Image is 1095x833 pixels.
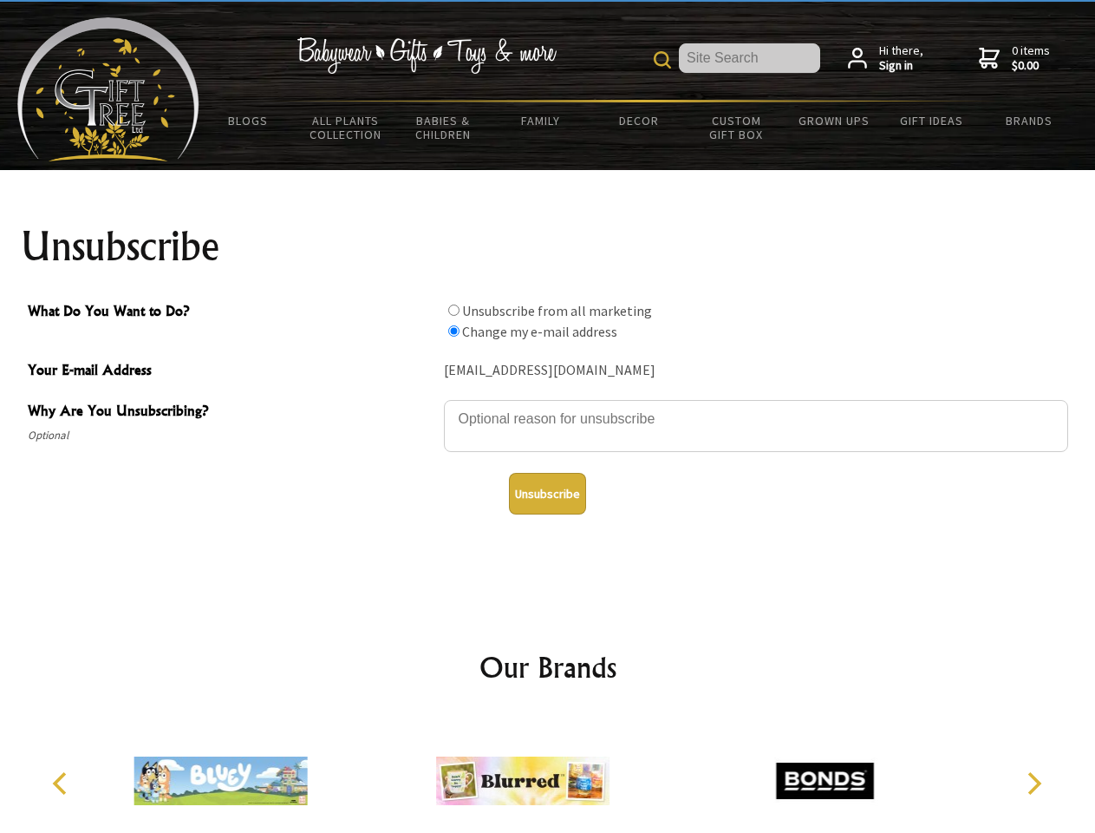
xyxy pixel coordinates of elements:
[444,357,1068,384] div: [EMAIL_ADDRESS][DOMAIN_NAME]
[17,17,199,161] img: Babyware - Gifts - Toys and more...
[688,102,785,153] a: Custom Gift Box
[394,102,492,153] a: Babies & Children
[43,764,81,803] button: Previous
[35,646,1061,688] h2: Our Brands
[509,473,586,515] button: Unsubscribe
[879,43,923,74] span: Hi there,
[297,37,557,74] img: Babywear - Gifts - Toys & more
[1012,58,1050,74] strong: $0.00
[1014,764,1053,803] button: Next
[444,400,1068,452] textarea: Why Are You Unsubscribing?
[879,58,923,74] strong: Sign in
[492,102,590,139] a: Family
[979,43,1050,74] a: 0 items$0.00
[590,102,688,139] a: Decor
[883,102,981,139] a: Gift Ideas
[28,425,435,446] span: Optional
[21,226,1075,267] h1: Unsubscribe
[448,305,460,316] input: What Do You Want to Do?
[199,102,297,139] a: BLOGS
[462,302,652,319] label: Unsubscribe from all marketing
[679,43,820,73] input: Site Search
[297,102,395,153] a: All Plants Collection
[981,102,1079,139] a: Brands
[28,300,435,325] span: What Do You Want to Do?
[28,400,435,425] span: Why Are You Unsubscribing?
[28,359,435,384] span: Your E-mail Address
[462,323,617,340] label: Change my e-mail address
[848,43,923,74] a: Hi there,Sign in
[1012,43,1050,74] span: 0 items
[785,102,883,139] a: Grown Ups
[448,325,460,337] input: What Do You Want to Do?
[654,51,671,69] img: product search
